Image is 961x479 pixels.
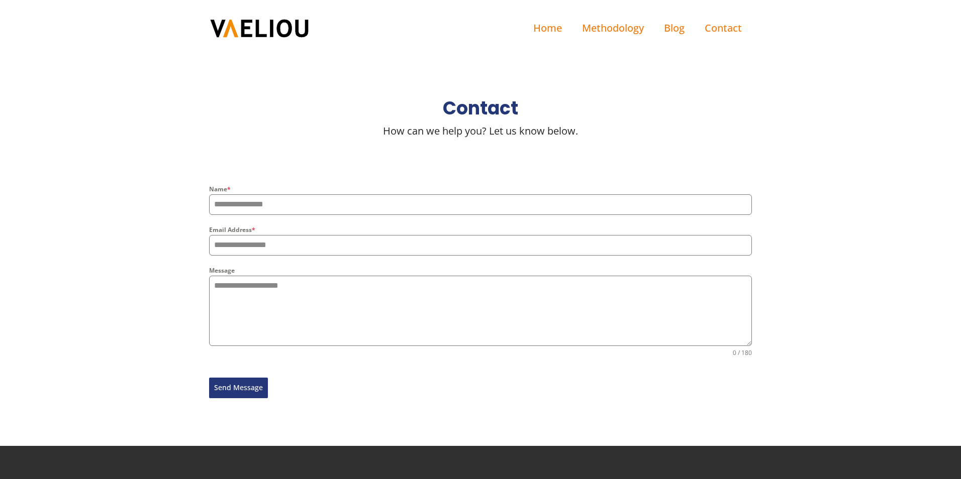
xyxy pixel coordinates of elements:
a: Contact [695,10,752,46]
a: Blog [654,10,695,46]
a: Home [523,10,572,46]
div: How can we help you? Let us know below. [383,123,578,139]
label: Name [209,184,752,194]
img: VAELIOU - boost your performance [209,18,310,39]
span: 0 / 180 [733,348,752,357]
h1: Contact [443,94,518,123]
label: Email Address [209,225,752,235]
label: Message [209,266,752,276]
a: Methodology [572,10,654,46]
button: Send Message [209,378,268,398]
